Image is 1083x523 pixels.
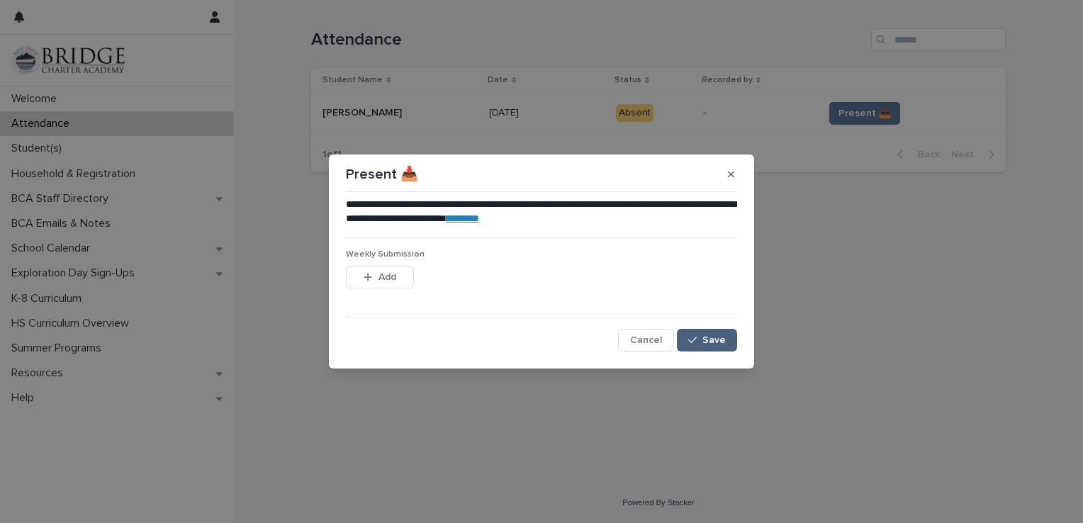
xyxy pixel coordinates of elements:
[378,272,396,282] span: Add
[630,335,662,345] span: Cancel
[618,329,674,352] button: Cancel
[346,166,418,183] p: Present 📥
[677,329,737,352] button: Save
[346,266,414,288] button: Add
[346,250,425,259] span: Weekly Submission
[702,335,726,345] span: Save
